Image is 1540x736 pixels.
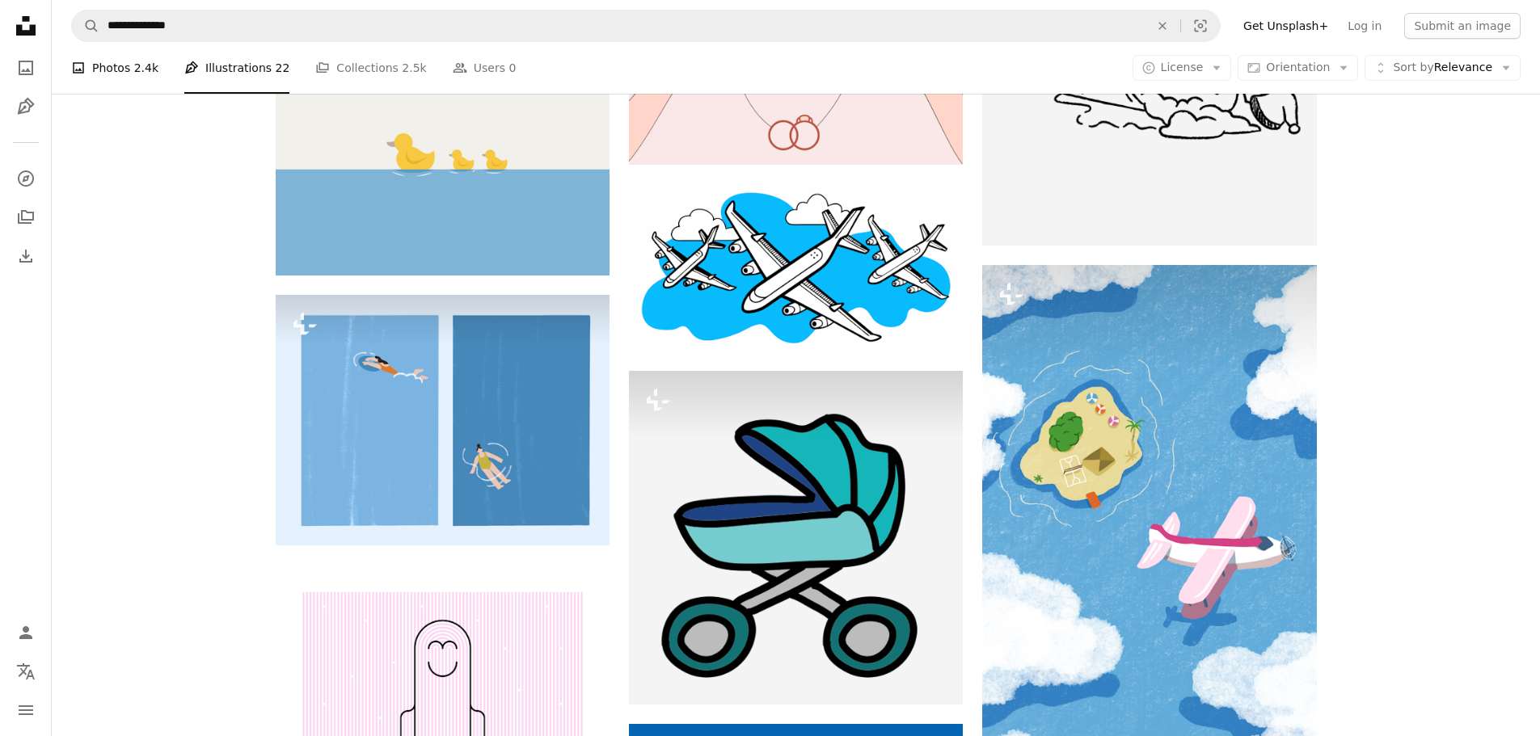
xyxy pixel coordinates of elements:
[1404,13,1521,39] button: Submit an image
[276,101,610,116] a: A couple of ducks floating on top of a body of water
[1393,60,1492,76] span: Relevance
[508,59,516,77] span: 0
[629,530,963,545] a: A blue stroller with wheels on a white background
[71,42,158,94] a: Photos 2.4k
[1338,13,1391,39] a: Log in
[71,10,1221,42] form: Find visuals sitewide
[10,162,42,195] a: Explore
[134,59,158,77] span: 2.4k
[10,240,42,272] a: Download History
[1161,61,1204,74] span: License
[1181,11,1220,41] button: Visual search
[1145,11,1180,41] button: Clear
[72,11,99,41] button: Search Unsplash
[1365,55,1521,81] button: Sort byRelevance
[453,42,517,94] a: Users 0
[10,10,42,45] a: Home — Unsplash
[629,371,963,704] img: A blue stroller with wheels on a white background
[315,42,426,94] a: Collections 2.5k
[10,616,42,649] a: Log in / Sign up
[276,412,610,427] a: Two people swimming in a pool.
[10,655,42,688] button: Language
[1393,61,1433,74] span: Sort by
[629,260,963,275] a: Airplanes flying in the blue sky.
[10,694,42,726] button: Menu
[1234,13,1338,39] a: Get Unsplash+
[10,201,42,233] a: Collections
[629,184,963,351] img: Airplanes flying in the blue sky.
[982,524,1316,539] a: A plane flies above an island in the ocean.
[402,59,426,77] span: 2.5k
[1238,55,1358,81] button: Orientation
[1266,61,1330,74] span: Orientation
[10,52,42,84] a: Photos
[1133,55,1232,81] button: License
[276,295,610,545] img: Two people swimming in a pool.
[10,90,42,123] a: Illustrations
